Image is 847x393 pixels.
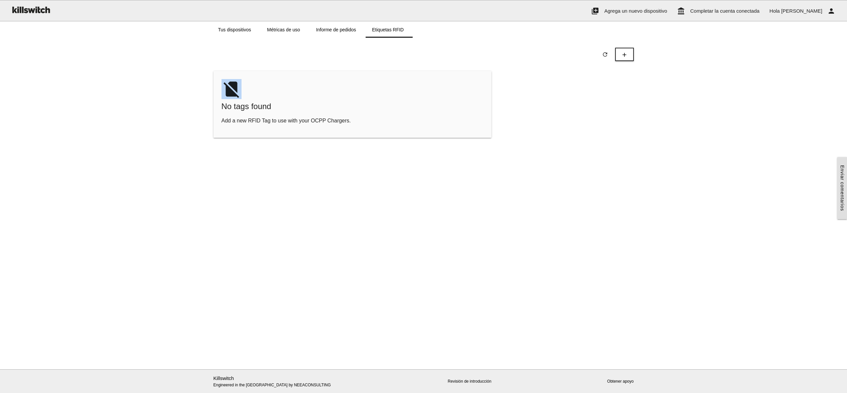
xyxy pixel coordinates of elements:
[214,375,349,388] p: Engineered in the [GEOGRAPHIC_DATA] by NEEACONSULTING
[827,0,835,22] i: person
[604,8,667,14] span: Agrega un nuevo dispositivo
[259,22,308,38] a: Métricas de uso
[602,48,608,60] i: refresh
[222,79,242,99] i: no_sim
[837,157,847,219] a: Enviar comentarios
[690,8,760,14] span: Completar la cuenta conectada
[770,8,780,14] span: Hola
[596,48,614,60] button: refresh
[10,0,51,19] img: ks-logo-black-160-b.png
[621,48,628,61] i: add
[222,101,483,112] span: No tags found
[222,117,483,125] p: Add a new RFID Tag to use with your OCPP Chargers.
[214,375,234,381] a: Killswitch
[364,22,412,38] a: Etiquetas RFID
[607,379,633,384] a: Obtener apoyo
[615,48,634,61] button: add
[781,8,822,14] span: [PERSON_NAME]
[448,379,491,384] a: Revisión de introducción
[591,0,599,22] i: add_to_photos
[677,0,685,22] i: account_balance
[210,22,259,38] a: Tus dispositivos
[308,22,364,38] a: Informe de pedidos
